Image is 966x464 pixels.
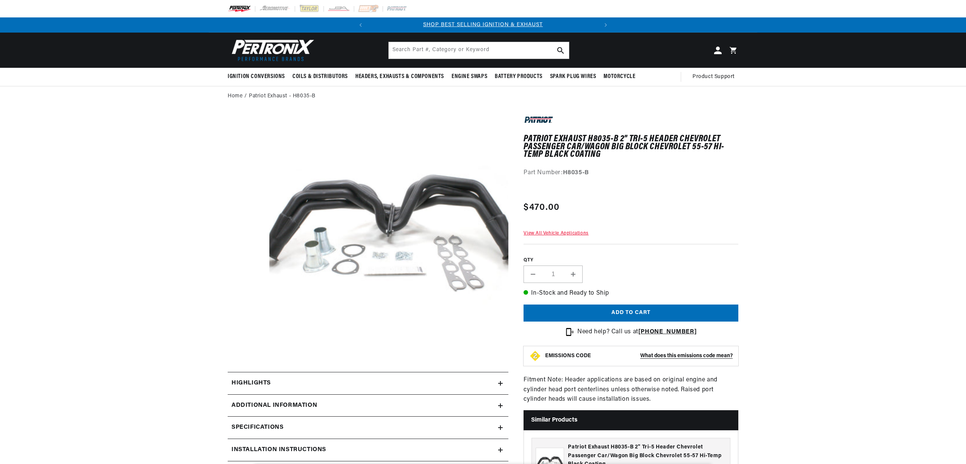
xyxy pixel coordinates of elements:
a: [PHONE_NUMBER] [638,329,697,335]
span: Coils & Distributors [292,73,348,81]
nav: breadcrumbs [228,92,738,100]
img: Emissions code [529,350,541,362]
div: Announcement [368,21,598,29]
summary: Spark Plug Wires [546,68,600,86]
input: Search Part #, Category or Keyword [389,42,569,59]
summary: Headers, Exhausts & Components [352,68,448,86]
span: Product Support [692,73,735,81]
p: Need help? Call us at [577,327,697,337]
summary: Highlights [228,372,508,394]
label: QTY [524,257,738,264]
summary: Motorcycle [600,68,639,86]
div: Part Number: [524,168,738,178]
h2: Similar Products [524,410,738,430]
img: Pertronix [228,37,315,63]
strong: EMISSIONS CODE [545,353,591,359]
summary: Battery Products [491,68,546,86]
span: Engine Swaps [452,73,487,81]
slideshow-component: Translation missing: en.sections.announcements.announcement_bar [209,17,757,33]
a: Patriot Exhaust - H8035-B [249,92,316,100]
p: In-Stock and Ready to Ship [524,289,738,298]
h1: Patriot Exhaust H8035-B 2" Tri-5 Header Chevrolet Passenger Car/Wagon Big Block Chevrolet 55-57 H... [524,135,738,158]
span: $470.00 [524,201,560,214]
a: View All Vehicle Applications [524,231,588,236]
span: Motorcycle [603,73,635,81]
h2: Specifications [231,423,283,433]
summary: Specifications [228,417,508,439]
h2: Installation instructions [231,445,326,455]
summary: Ignition Conversions [228,68,289,86]
strong: What does this emissions code mean? [640,353,733,359]
button: Translation missing: en.sections.announcements.next_announcement [598,17,613,33]
h2: Highlights [231,378,271,388]
a: SHOP BEST SELLING IGNITION & EXHAUST [423,22,543,28]
button: EMISSIONS CODEWhat does this emissions code mean? [545,353,733,359]
summary: Additional Information [228,395,508,417]
button: Translation missing: en.sections.announcements.previous_announcement [353,17,368,33]
button: Add to cart [524,305,738,322]
summary: Engine Swaps [448,68,491,86]
span: Spark Plug Wires [550,73,596,81]
button: Search Part #, Category or Keyword [552,42,569,59]
span: Headers, Exhausts & Components [355,73,444,81]
media-gallery: Gallery Viewer [228,114,508,357]
summary: Coils & Distributors [289,68,352,86]
summary: Product Support [692,68,738,86]
a: Home [228,92,242,100]
span: Battery Products [495,73,542,81]
div: 1 of 2 [368,21,598,29]
summary: Installation instructions [228,439,508,461]
span: Ignition Conversions [228,73,285,81]
h2: Additional Information [231,401,317,411]
strong: H8035-B [563,170,589,176]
